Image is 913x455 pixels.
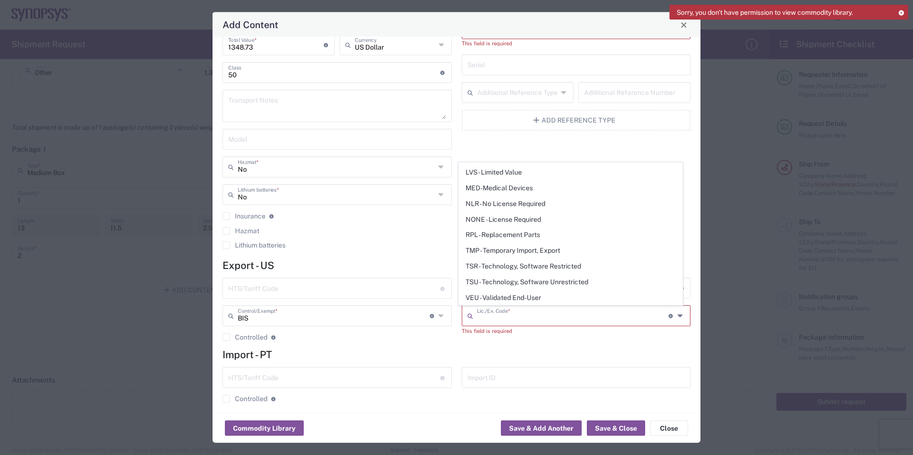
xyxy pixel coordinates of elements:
[459,275,682,290] span: TSU - Technology, Software Unrestricted
[587,421,645,436] button: Save & Close
[223,334,267,341] label: Controlled
[223,242,286,249] label: Lithium batteries
[223,18,278,31] h4: Add Content
[223,227,259,235] label: Hazmat
[501,421,582,436] button: Save & Add Another
[225,421,304,436] button: Commodity Library
[459,181,682,196] span: MED-Medical Devices
[459,196,682,211] span: NLR - No License Required
[650,421,688,436] button: Close
[223,349,690,361] h4: Import - PT
[677,8,853,17] span: Sorry, you don't have permission to view commodity library.
[223,213,265,220] label: Insurance
[223,395,267,403] label: Controlled
[462,327,691,335] div: This field is required
[459,212,682,227] span: NONE - License Required
[462,110,691,131] button: Add Reference Type
[459,227,682,242] span: RPL - Replacement Parts
[459,243,682,258] span: TMP - Temporary Import, Export
[462,40,691,48] div: This field is required
[459,290,682,305] span: VEU - Validated End-User
[223,259,690,271] h4: Export - US
[459,165,682,180] span: LVS - Limited Value
[459,259,682,274] span: TSR - Technology, Software Restricted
